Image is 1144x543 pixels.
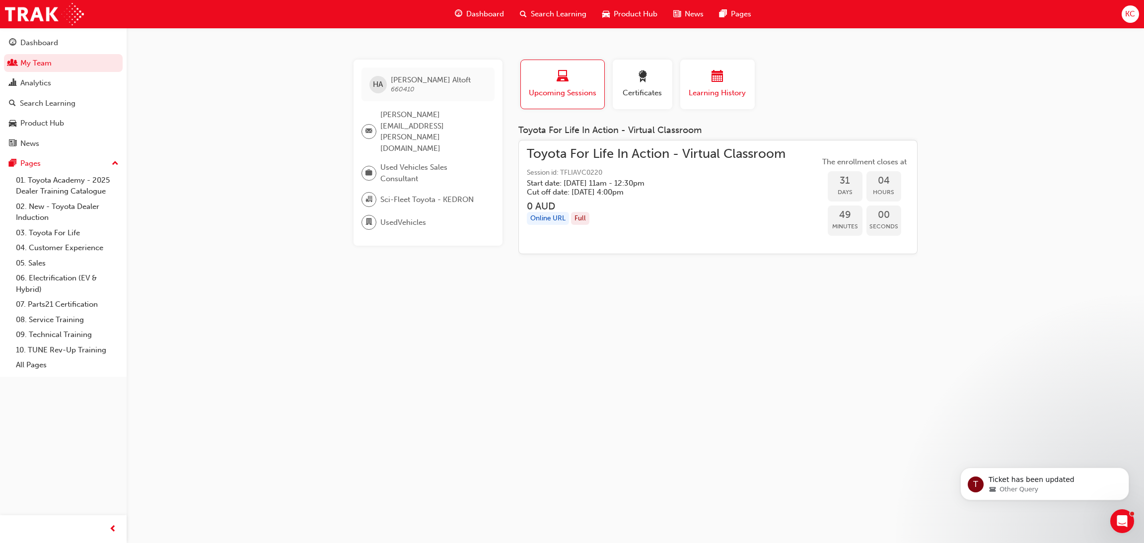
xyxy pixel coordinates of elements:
[527,188,770,197] h5: Cut off date: [DATE] 4:00pm
[527,179,770,188] h5: Start date: [DATE] 11am - 12:30pm
[820,156,909,168] span: The enrollment closes at
[12,357,123,373] a: All Pages
[680,60,755,109] button: Learning History
[4,54,123,72] a: My Team
[1125,8,1135,20] span: KC
[866,175,901,187] span: 04
[466,8,504,20] span: Dashboard
[527,167,786,179] span: Session id: TFLIAVC0220
[4,94,123,113] a: Search Learning
[20,118,64,129] div: Product Hub
[9,39,16,48] span: guage-icon
[455,8,462,20] span: guage-icon
[828,175,862,187] span: 31
[12,327,123,342] a: 09. Technical Training
[520,8,527,20] span: search-icon
[527,212,569,225] div: Online URL
[614,8,657,20] span: Product Hub
[380,194,474,205] span: Sci-Fleet Toyota - KEDRON
[637,70,648,84] span: award-icon
[20,158,41,169] div: Pages
[365,125,372,138] span: email-icon
[527,201,786,212] h3: 0 AUD
[620,87,665,99] span: Certificates
[531,8,586,20] span: Search Learning
[866,209,901,221] span: 00
[391,85,415,93] span: 660410
[4,154,123,173] button: Pages
[9,139,16,148] span: news-icon
[380,109,487,154] span: [PERSON_NAME][EMAIL_ADDRESS][PERSON_NAME][DOMAIN_NAME]
[12,199,123,225] a: 02. New - Toyota Dealer Induction
[12,173,123,199] a: 01. Toyota Academy - 2025 Dealer Training Catalogue
[518,125,918,136] div: Toyota For Life In Action - Virtual Classroom
[528,87,597,99] span: Upcoming Sessions
[9,159,16,168] span: pages-icon
[20,138,39,149] div: News
[571,212,589,225] div: Full
[685,8,704,20] span: News
[712,4,759,24] a: pages-iconPages
[527,148,909,246] a: Toyota For Life In Action - Virtual ClassroomSession id: TFLIAVC0220Start date: [DATE] 11am - 12:...
[731,8,751,20] span: Pages
[719,8,727,20] span: pages-icon
[109,523,117,536] span: prev-icon
[828,221,862,232] span: Minutes
[520,60,605,109] button: Upcoming Sessions
[12,342,123,358] a: 10. TUNE Rev-Up Training
[365,167,372,180] span: briefcase-icon
[866,187,901,198] span: Hours
[391,75,471,84] span: [PERSON_NAME] Altoft
[1122,5,1139,23] button: KC
[688,87,747,99] span: Learning History
[20,77,51,89] div: Analytics
[512,4,594,24] a: search-iconSearch Learning
[12,312,123,328] a: 08. Service Training
[4,114,123,133] a: Product Hub
[866,221,901,232] span: Seconds
[594,4,665,24] a: car-iconProduct Hub
[557,70,569,84] span: laptop-icon
[12,297,123,312] a: 07. Parts21 Certification
[602,8,610,20] span: car-icon
[9,99,16,108] span: search-icon
[4,32,123,154] button: DashboardMy TeamAnalyticsSearch LearningProduct HubNews
[12,256,123,271] a: 05. Sales
[20,37,58,49] div: Dashboard
[945,447,1144,516] iframe: Intercom notifications message
[828,209,862,221] span: 49
[9,79,16,88] span: chart-icon
[380,217,426,228] span: UsedVehicles
[5,3,84,25] img: Trak
[365,193,372,206] span: organisation-icon
[447,4,512,24] a: guage-iconDashboard
[20,98,75,109] div: Search Learning
[4,74,123,92] a: Analytics
[365,216,372,229] span: department-icon
[4,34,123,52] a: Dashboard
[12,271,123,297] a: 06. Electrification (EV & Hybrid)
[4,135,123,153] a: News
[112,157,119,170] span: up-icon
[527,148,786,160] span: Toyota For Life In Action - Virtual Classroom
[665,4,712,24] a: news-iconNews
[712,70,723,84] span: calendar-icon
[12,240,123,256] a: 04. Customer Experience
[828,187,862,198] span: Days
[613,60,672,109] button: Certificates
[380,162,487,184] span: Used Vehicles Sales Consultant
[9,119,16,128] span: car-icon
[1110,509,1134,533] iframe: Intercom live chat
[12,225,123,241] a: 03. Toyota For Life
[373,79,383,90] span: HA
[9,59,16,68] span: people-icon
[673,8,681,20] span: news-icon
